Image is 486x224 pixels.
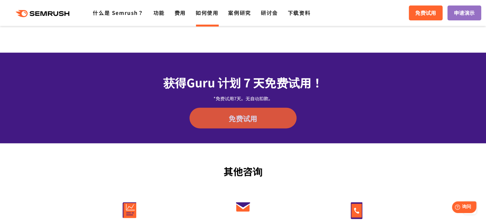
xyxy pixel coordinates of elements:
font: 申请演示 [454,9,475,17]
font: 免费试用 [229,113,257,123]
a: 免费试用 [189,108,297,129]
iframe: 帮助小部件启动器 [428,199,479,217]
a: 如何使用 [196,9,218,17]
font: 免费试用 [415,9,436,17]
a: 研讨会 [261,9,278,17]
font: 其他咨询 [224,164,262,178]
font: Guru 计划 7 天免费试用！ [187,74,323,91]
a: 下载资料 [288,9,310,17]
a: 什么是 Semrush？ [93,9,143,17]
font: 获得 [163,74,187,91]
a: 费用 [175,9,186,17]
font: *免费试用7天。无自动扣款。 [213,95,273,102]
a: 案例研究 [228,9,251,17]
a: 功能 [153,9,165,17]
a: 免费试用 [409,6,443,20]
a: 申请演示 [447,6,481,20]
